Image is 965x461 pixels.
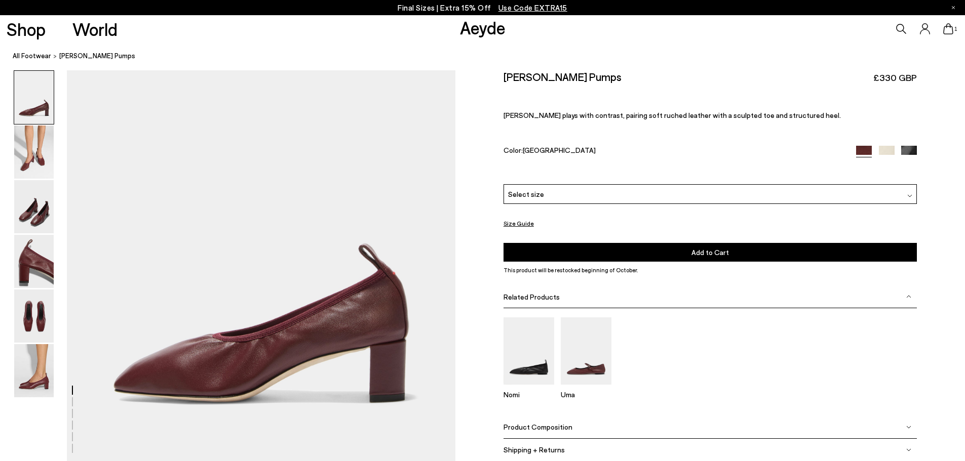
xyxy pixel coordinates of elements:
a: 1 [943,23,953,34]
img: svg%3E [906,447,911,452]
span: Add to Cart [691,248,729,257]
img: Narissa Ruched Pumps - Image 1 [14,71,54,124]
img: Narissa Ruched Pumps - Image 3 [14,180,54,233]
p: Nomi [504,390,554,399]
img: Narissa Ruched Pumps - Image 2 [14,125,54,179]
p: [PERSON_NAME] plays with contrast, pairing soft ruched leather with a sculpted toe and structured... [504,111,917,119]
span: Select size [508,189,544,199]
a: All Footwear [13,51,51,61]
button: Add to Cart [504,243,917,262]
a: Nomi Ruched Flats Nomi [504,378,554,399]
img: svg%3E [907,193,912,198]
a: Shop [7,20,46,38]
a: Aeyde [460,17,506,38]
span: Shipping + Returns [504,445,565,454]
p: This product will be restocked beginning of October. [504,266,917,275]
span: £330 GBP [873,71,917,84]
img: Nomi Ruched Flats [504,317,554,385]
img: svg%3E [906,294,911,299]
span: Navigate to /collections/ss25-final-sizes [498,3,567,12]
p: Uma [561,390,611,399]
h2: [PERSON_NAME] Pumps [504,70,622,83]
span: Related Products [504,292,560,301]
span: 1 [953,26,958,32]
img: Narissa Ruched Pumps - Image 6 [14,344,54,397]
img: Narissa Ruched Pumps - Image 4 [14,235,54,288]
a: Uma Mary-Jane Flats Uma [561,378,611,399]
a: World [72,20,118,38]
img: Uma Mary-Jane Flats [561,317,611,385]
span: [PERSON_NAME] Pumps [59,51,135,61]
span: [GEOGRAPHIC_DATA] [523,146,596,154]
img: Narissa Ruched Pumps - Image 5 [14,289,54,343]
button: Size Guide [504,217,534,230]
div: Color: [504,146,843,157]
span: Product Composition [504,423,572,431]
nav: breadcrumb [13,43,965,70]
img: svg%3E [906,425,911,430]
p: Final Sizes | Extra 15% Off [398,2,567,14]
